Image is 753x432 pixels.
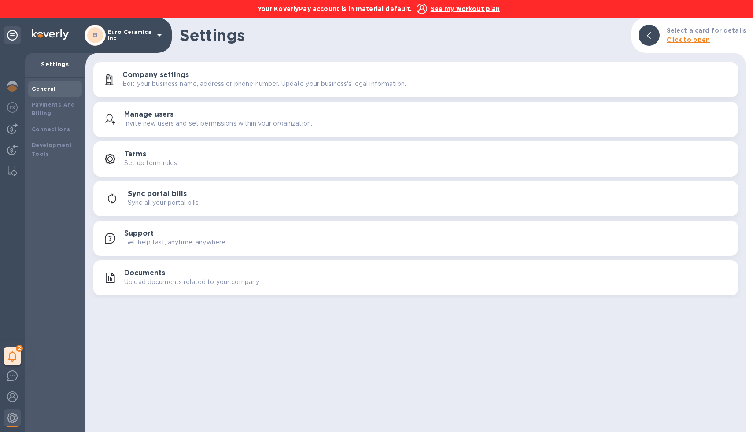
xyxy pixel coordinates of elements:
[93,221,738,256] button: SupportGet help fast, anytime, anywhere
[180,26,624,44] h1: Settings
[32,126,70,133] b: Connections
[124,238,225,247] p: Get help fast, anytime, anywhere
[128,190,187,198] h3: Sync portal bills
[32,101,75,117] b: Payments And Billing
[32,29,69,40] img: Logo
[32,142,72,157] b: Development Tools
[124,269,165,277] h3: Documents
[122,71,189,79] h3: Company settings
[93,260,738,295] button: DocumentsUpload documents related to your company.
[128,198,199,207] p: Sync all your portal bills
[667,36,710,43] b: Click to open
[93,141,738,177] button: TermsSet up term rules
[124,111,173,119] h3: Manage users
[124,229,154,238] h3: Support
[7,102,18,113] img: Foreign exchange
[124,119,312,128] p: Invite new users and set permissions within your organization.
[92,32,98,38] b: EI
[4,26,21,44] div: Unpin categories
[124,150,146,159] h3: Terms
[124,159,177,168] p: Set up term rules
[32,60,78,69] p: Settings
[556,78,753,432] iframe: Chat Widget
[93,62,738,97] button: Company settingsEdit your business name, address or phone number. Update your business's legal in...
[124,277,260,287] p: Upload documents related to your company.
[258,5,412,12] b: Your KoverlyPay account is in material default.
[667,27,746,34] b: Select a card for details
[32,85,56,92] b: General
[93,102,738,137] button: Manage usersInvite new users and set permissions within your organization.
[16,345,23,352] span: 2
[122,79,406,89] p: Edit your business name, address or phone number. Update your business's legal information.
[93,181,738,216] button: Sync portal billsSync all your portal bills
[108,29,152,41] p: Euro Ceramica Inc
[431,5,500,12] u: See my workout plan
